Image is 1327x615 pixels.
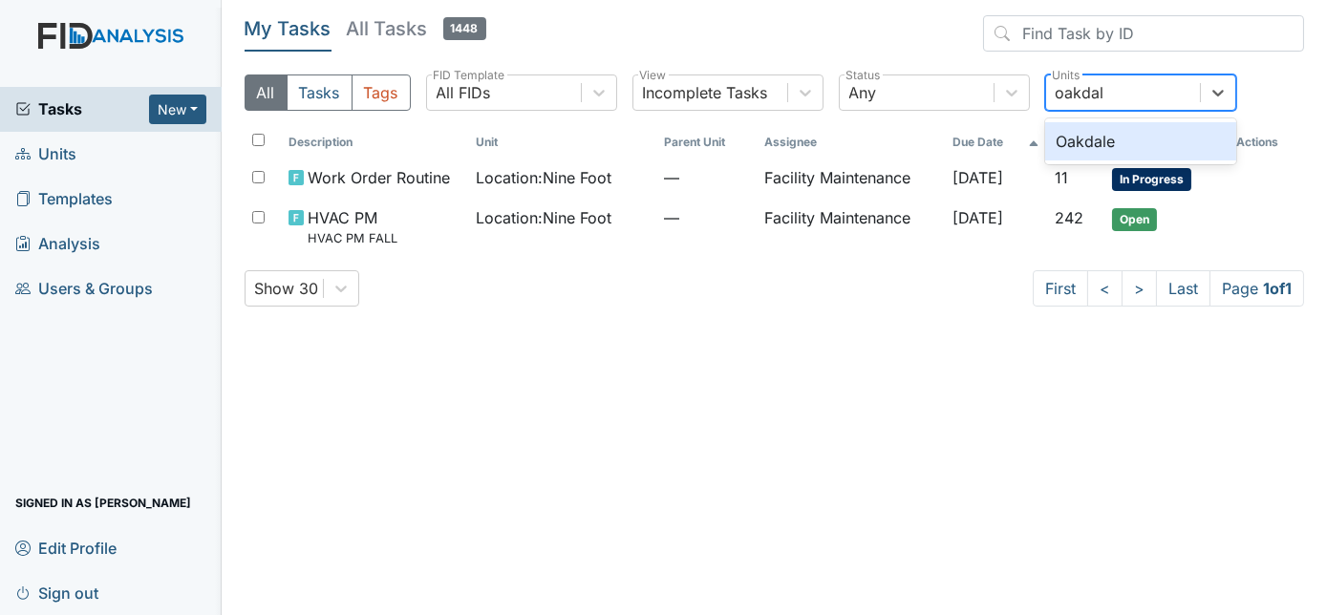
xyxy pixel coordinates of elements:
span: Work Order Routine [308,166,450,189]
div: Oakdale [1045,122,1236,160]
h5: All Tasks [347,15,486,42]
td: Facility Maintenance [757,199,945,255]
span: Location : Nine Foot [477,206,612,229]
div: Type filter [245,74,411,111]
div: Any [849,81,877,104]
span: — [664,206,749,229]
input: Find Task by ID [983,15,1304,52]
button: Tasks [287,74,353,111]
a: > [1122,270,1157,307]
a: First [1033,270,1088,307]
th: Toggle SortBy [656,126,757,159]
a: < [1087,270,1123,307]
nav: task-pagination [1033,270,1304,307]
a: Last [1156,270,1210,307]
th: Toggle SortBy [281,126,469,159]
th: Toggle SortBy [469,126,657,159]
span: Open [1112,208,1157,231]
span: Location : Nine Foot [477,166,612,189]
a: Tasks [15,97,149,120]
span: In Progress [1112,168,1191,191]
span: [DATE] [952,168,1003,187]
span: Page [1209,270,1304,307]
h5: My Tasks [245,15,332,42]
span: 242 [1055,208,1083,227]
span: [DATE] [952,208,1003,227]
span: HVAC PM HVAC PM FALL [308,206,397,247]
small: HVAC PM FALL [308,229,397,247]
button: New [149,95,206,124]
span: Units [15,139,76,169]
span: Analysis [15,229,100,259]
td: Facility Maintenance [757,159,945,199]
span: Sign out [15,578,98,607]
button: All [245,74,288,111]
span: Templates [15,184,113,214]
strong: 1 of 1 [1263,279,1292,298]
span: 1448 [443,17,486,40]
span: Edit Profile [15,533,117,562]
span: Users & Groups [15,274,153,304]
input: Toggle All Rows Selected [252,134,265,146]
th: Assignee [757,126,945,159]
span: — [664,166,749,189]
span: 11 [1055,168,1068,187]
div: Show 30 [255,277,319,300]
button: Tags [352,74,411,111]
span: Signed in as [PERSON_NAME] [15,488,191,518]
th: Toggle SortBy [945,126,1046,159]
div: Incomplete Tasks [643,81,768,104]
div: All FIDs [437,81,491,104]
th: Actions [1229,126,1304,159]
